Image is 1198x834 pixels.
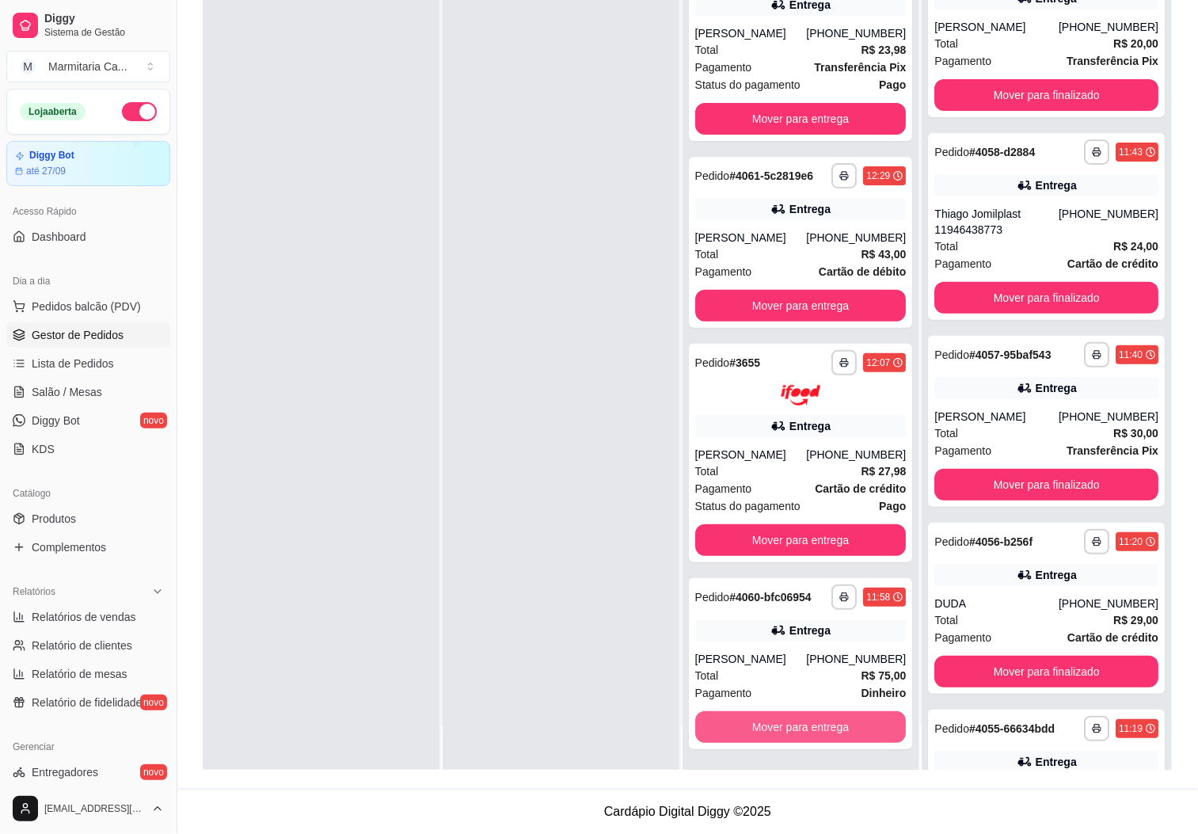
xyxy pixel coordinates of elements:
span: Entregadores [32,764,98,780]
div: [PERSON_NAME] [934,409,1059,425]
span: Pedido [695,356,730,369]
a: Relatório de fidelidadenovo [6,690,170,715]
div: Entrega [789,201,831,217]
button: Mover para entrega [695,103,907,135]
div: Entrega [1036,754,1077,770]
button: Alterar Status [122,102,157,121]
span: Total [934,238,958,255]
span: Sistema de Gestão [44,26,164,39]
div: [PHONE_NUMBER] [806,230,906,246]
div: Thiago Jomilplast 11946438773 [934,206,1059,238]
span: Pedido [934,535,969,548]
strong: Cartão de crédito [815,482,906,495]
strong: # 3655 [729,356,760,369]
a: Complementos [6,535,170,560]
strong: # 4056-b256f [969,535,1033,548]
span: Pagamento [934,52,991,70]
button: Select a team [6,51,170,82]
span: Pagamento [695,59,752,76]
strong: R$ 24,00 [1113,240,1158,253]
strong: R$ 23,98 [861,44,907,56]
span: [EMAIL_ADDRESS][DOMAIN_NAME] [44,802,145,815]
div: Loja aberta [20,103,86,120]
button: [EMAIL_ADDRESS][DOMAIN_NAME] [6,790,170,828]
button: Mover para finalizado [934,79,1158,111]
div: [PHONE_NUMBER] [1059,19,1158,35]
span: KDS [32,441,55,457]
strong: # 4058-d2884 [969,146,1035,158]
span: M [20,59,36,74]
span: Relatório de mesas [32,666,127,682]
div: Entrega [1036,380,1077,396]
div: Acesso Rápido [6,199,170,224]
div: [PERSON_NAME] [695,447,807,463]
div: 12:29 [866,169,890,182]
span: Diggy Bot [32,413,80,428]
div: 11:43 [1119,146,1143,158]
strong: # 4060-bfc06954 [729,591,812,604]
strong: R$ 75,00 [861,669,907,682]
span: Pedido [934,146,969,158]
div: [PHONE_NUMBER] [806,447,906,463]
strong: # 4055-66634bdd [969,722,1055,735]
strong: Cartão de crédito [1067,257,1158,270]
span: Complementos [32,539,106,555]
div: 11:20 [1119,535,1143,548]
div: [PHONE_NUMBER] [1059,409,1158,425]
a: DiggySistema de Gestão [6,6,170,44]
span: Total [934,611,958,629]
strong: R$ 29,00 [1113,614,1158,626]
button: Mover para finalizado [934,469,1158,501]
strong: R$ 30,00 [1113,427,1158,440]
span: Pedido [934,722,969,735]
span: Total [934,425,958,442]
span: Pagamento [934,442,991,459]
strong: Transferência Pix [1067,55,1158,67]
button: Mover para finalizado [934,656,1158,687]
a: KDS [6,436,170,462]
span: Relatório de clientes [32,638,132,653]
strong: Dinheiro [861,687,907,699]
a: Lista de Pedidos [6,351,170,376]
article: Diggy Bot [29,150,74,162]
div: Marmitaria Ca ... [48,59,127,74]
span: Total [695,246,719,263]
div: Dia a dia [6,268,170,294]
span: Pedido [695,169,730,182]
button: Mover para entrega [695,524,907,556]
strong: Cartão de débito [819,265,906,278]
button: Mover para entrega [695,290,907,322]
span: Diggy [44,12,164,26]
strong: R$ 27,98 [861,465,907,478]
a: Diggy Botnovo [6,408,170,433]
strong: Pago [879,78,906,91]
div: [PHONE_NUMBER] [1059,206,1158,238]
span: Dashboard [32,229,86,245]
div: [PERSON_NAME] [695,230,807,246]
span: Pagamento [695,684,752,702]
a: Relatório de clientes [6,633,170,658]
button: Mover para entrega [695,711,907,743]
span: Total [695,463,719,480]
span: Gestor de Pedidos [32,327,124,343]
div: 11:58 [866,591,890,604]
a: Relatório de mesas [6,661,170,687]
a: Salão / Mesas [6,379,170,405]
span: Pedido [695,591,730,604]
footer: Cardápio Digital Diggy © 2025 [177,789,1198,834]
div: Entrega [1036,567,1077,583]
strong: Transferência Pix [1067,444,1158,457]
span: Produtos [32,511,76,527]
strong: Transferência Pix [814,61,906,74]
article: até 27/09 [26,165,66,177]
span: Pagamento [934,629,991,646]
span: Pagamento [934,255,991,272]
span: Pedidos balcão (PDV) [32,299,141,314]
div: [PERSON_NAME] [695,25,807,41]
span: Status do pagamento [695,497,801,515]
div: Gerenciar [6,734,170,760]
div: 12:07 [866,356,890,369]
div: [PHONE_NUMBER] [806,651,906,667]
a: Dashboard [6,224,170,249]
span: Relatórios de vendas [32,609,136,625]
